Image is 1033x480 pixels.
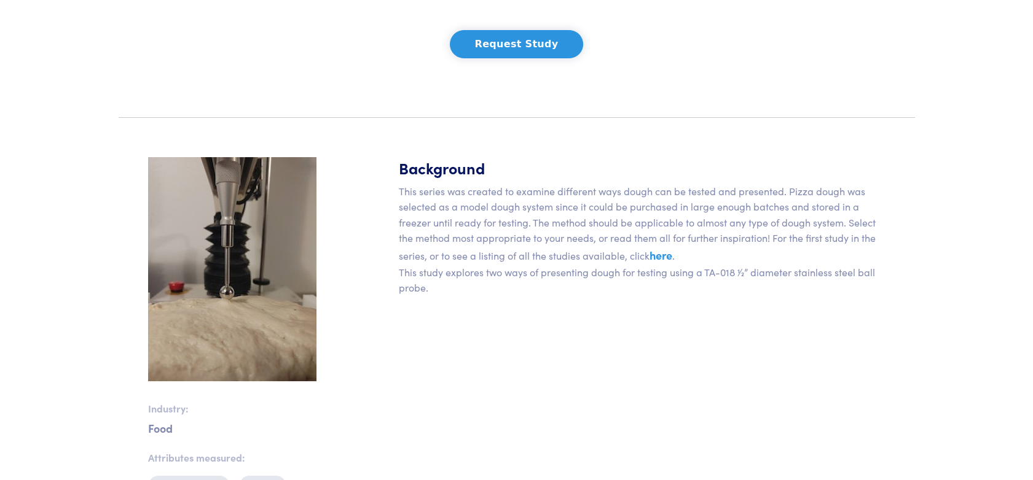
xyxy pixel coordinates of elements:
[148,401,321,417] p: Industry:
[450,30,584,58] button: Request Study
[399,157,886,179] h5: Background
[399,184,886,296] p: This series was created to examine different ways dough can be tested and presented. Pizza dough ...
[650,247,672,263] a: here
[148,450,321,466] p: Attributes measured:
[148,426,321,430] p: Food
